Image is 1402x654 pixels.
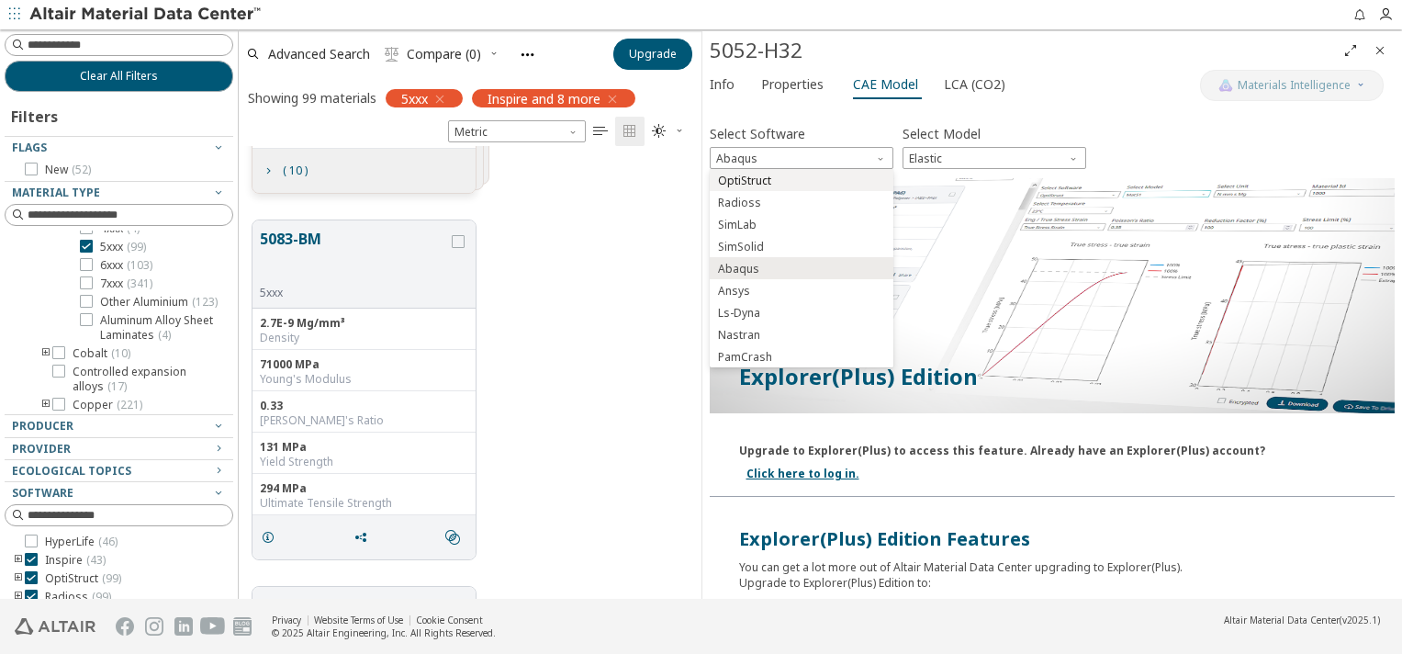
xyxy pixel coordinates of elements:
span: HyperLife [45,535,118,549]
div: Filters [5,92,67,136]
div: 2.7E-9 Mg/mm³ [260,316,468,331]
button: Tile View [615,117,645,146]
span: OptiStruct [718,174,771,188]
span: Controlled expansion alloys [73,365,226,394]
div: (v2025.1) [1224,614,1380,626]
div: Unit System [448,120,586,142]
span: Inspire and 8 more [488,90,600,107]
a: Click here to log in. [746,466,859,481]
button: Details [252,519,291,556]
div: 294 MPa [260,481,468,496]
button: Upgrade [613,39,692,70]
img: Paywall-CAE [710,178,1396,413]
div: Showing 99 materials [248,89,376,107]
span: OptiStruct [45,571,121,586]
span: New [45,163,91,177]
div: Software [710,147,893,169]
span: SimLab [718,218,757,232]
span: ( 43 ) [86,552,106,568]
span: CAE Model [853,70,918,99]
span: Altair Material Data Center [1224,614,1340,626]
div: Software [710,169,893,367]
div: Density [260,331,468,345]
span: ( 10 ) [111,345,130,361]
span: Software [12,485,73,501]
span: ( 99 ) [127,239,146,254]
span: ( 99 ) [92,589,111,604]
button: Ecological Topics [5,460,233,482]
span: Copper [73,398,142,412]
span: Material Type [12,185,100,200]
i:  [593,124,608,139]
span: 7xxx [100,276,152,291]
label: Select Model [903,120,981,147]
span: Advanced Search [268,48,370,61]
button: Al Mg 5.1 Mn [260,594,448,652]
span: Abaqus [710,147,893,169]
span: PamCrash [718,350,772,365]
span: Ecological Topics [12,463,131,479]
span: ( 17 ) [107,378,127,394]
label: Select Software [710,120,805,147]
button: Theme [645,117,692,146]
div: Model [903,147,1086,169]
i:  [622,124,637,139]
span: ( 221 ) [117,397,142,412]
a: Website Terms of Use [314,614,403,626]
span: 5xxx [100,240,146,254]
span: 6xxx [100,258,152,273]
button: Close [1365,36,1395,65]
span: Radioss [718,196,761,210]
button: Table View [586,117,615,146]
button: Producer [5,415,233,437]
button: Software [5,482,233,504]
div: Explorer(Plus) Edition Features [739,526,1366,552]
span: Clear All Filters [80,69,158,84]
i:  [385,47,399,62]
span: ( 341 ) [127,276,152,291]
i: toogle group [12,553,25,568]
button: ( 10 ) [252,152,316,189]
img: AI Copilot [1218,78,1233,93]
button: Flags [5,137,233,159]
span: Elastic [903,147,1086,169]
span: ( 99 ) [102,570,121,586]
img: Altair Engineering [15,618,95,635]
span: Ls-Dyna [718,306,760,321]
span: LCA (CO2) [944,70,1005,99]
i: toogle group [12,590,25,604]
a: Cookie Consent [416,614,483,626]
a: Privacy [272,614,301,626]
span: Metric [448,120,586,142]
div: 131 MPa [260,440,468,455]
div: grid [239,146,701,599]
div: Ultimate Tensile Strength [260,496,468,511]
div: 5xxx [260,286,448,300]
button: Clear All Filters [5,61,233,92]
span: ( 103 ) [127,257,152,273]
span: Abaqus [718,262,759,276]
button: AI CopilotMaterials Intelligence [1200,70,1384,101]
span: Radioss [45,590,111,604]
i: toogle group [39,398,52,412]
i: toogle group [12,571,25,586]
span: Ansys [718,284,750,299]
span: Upgrade [629,47,677,62]
span: 5xxx [401,90,428,107]
span: Producer [12,418,73,434]
span: Compare (0) [407,48,481,61]
div: Upgrade to Explorer(Plus) to access this feature. Already have an Explorer(Plus) account? [739,435,1265,458]
span: Cobalt [73,346,130,361]
button: 5083-BM [260,228,448,286]
img: Altair Material Data Center [29,6,264,24]
span: Materials Intelligence [1238,78,1351,93]
span: Other Aluminium [100,295,218,310]
button: Material Type [5,182,233,204]
div: Yield Strength [260,455,468,469]
span: Aluminum Alloy Sheet Laminates [100,313,226,343]
div: You can get a lot more out of Altair Material Data Center upgrading to Explorer(Plus). Upgrade to... [739,552,1366,591]
i:  [652,124,667,139]
span: ( 52 ) [72,162,91,177]
button: Share [345,519,384,556]
i: toogle group [39,346,52,361]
